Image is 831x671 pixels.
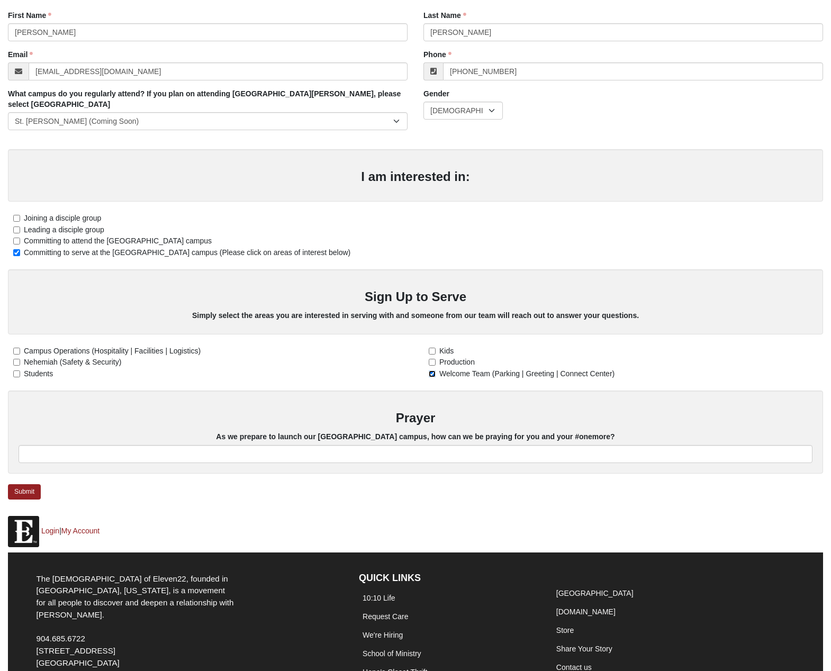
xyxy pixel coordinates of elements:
a: Store [556,626,574,634]
h3: I am interested in: [19,169,812,185]
h4: QUICK LINKS [359,573,537,584]
a: [GEOGRAPHIC_DATA] [556,589,634,597]
span: Welcome Team (Parking | Greeting | Connect Center) [439,369,615,378]
input: Students [13,370,20,377]
span: Kids [439,347,454,355]
label: Email [8,49,33,60]
h5: As we prepare to launch our [GEOGRAPHIC_DATA] campus, how can we be praying for you and your #one... [19,432,812,441]
label: Phone [423,49,451,60]
span: Campus Operations (Hospitality | Facilities | Logistics) [24,347,201,355]
input: Joining a disciple group [13,215,20,222]
label: Gender [423,88,449,99]
span: Committing to serve at the [GEOGRAPHIC_DATA] campus (Please click on areas of interest below) [24,248,350,257]
input: Campus Operations (Hospitality | Facilities | Logistics) [13,348,20,355]
a: We're Hiring [363,631,403,639]
p: | [8,516,823,547]
img: Eleven22 logo [8,516,39,547]
span: Leading a disciple group [24,225,104,234]
h3: Sign Up to Serve [19,289,812,305]
a: Submit [8,484,41,500]
label: What campus do you regularly attend? If you plan on attending [GEOGRAPHIC_DATA][PERSON_NAME], ple... [8,88,408,110]
input: Production [429,359,436,366]
span: Production [439,358,475,366]
label: First Name [8,10,51,21]
input: Welcome Team (Parking | Greeting | Connect Center) [429,370,436,377]
h3: Prayer [19,411,812,426]
a: 10:10 Life [363,594,395,602]
a: Share Your Story [556,645,612,653]
a: School of Ministry [363,649,421,658]
div: The [DEMOGRAPHIC_DATA] of Eleven22, founded in [GEOGRAPHIC_DATA], [US_STATE], is a movement for a... [29,573,243,669]
input: Nehemiah (Safety & Security) [13,359,20,366]
input: Leading a disciple group [13,226,20,233]
input: Committing to serve at the [GEOGRAPHIC_DATA] campus (Please click on areas of interest below) [13,249,20,256]
span: Joining a disciple group [24,214,101,222]
h5: Simply select the areas you are interested in serving with and someone from our team will reach o... [19,311,812,320]
input: Kids [429,348,436,355]
input: Committing to attend the [GEOGRAPHIC_DATA] campus [13,238,20,244]
span: Committing to attend the [GEOGRAPHIC_DATA] campus [24,237,212,245]
label: Last Name [423,10,466,21]
span: [GEOGRAPHIC_DATA] [37,658,120,667]
a: My Account [61,527,100,535]
span: Students [24,369,53,378]
a: [DOMAIN_NAME] [556,607,616,616]
a: Request Care [363,612,408,621]
a: Login [41,527,59,535]
span: Nehemiah (Safety & Security) [24,358,121,366]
